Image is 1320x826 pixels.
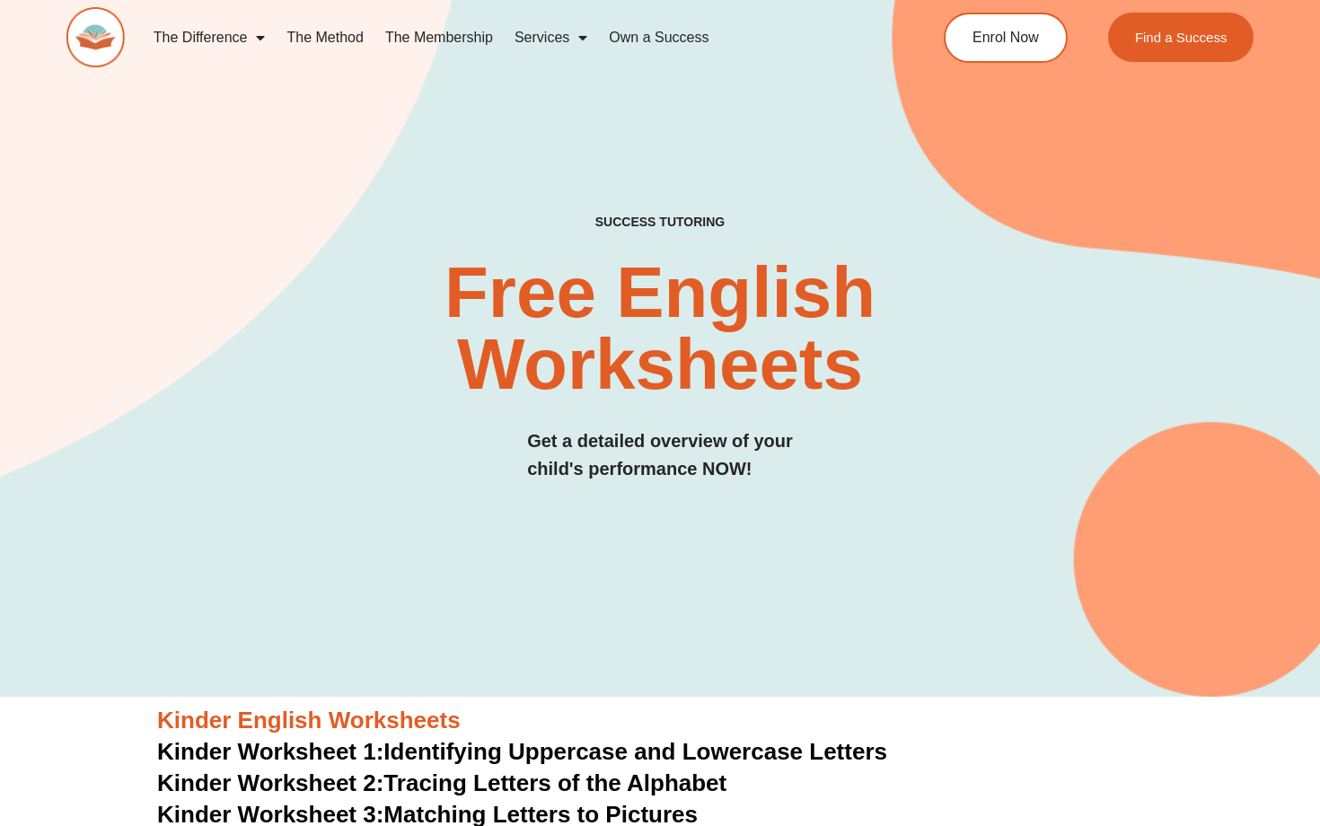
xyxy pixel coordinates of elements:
[527,427,793,483] h3: Get a detailed overview of your child's performance NOW!
[143,17,277,58] a: The Difference
[157,738,383,765] span: Kinder Worksheet 1:
[1135,31,1228,44] span: Find a Success
[484,215,836,230] h4: SUCCESS TUTORING​
[157,769,383,796] span: Kinder Worksheet 2:
[157,738,887,765] a: Kinder Worksheet 1:Identifying Uppercase and Lowercase Letters
[276,17,374,58] a: The Method
[268,257,1052,400] h2: Free English Worksheets​
[944,13,1068,63] a: Enrol Now
[1108,13,1254,62] a: Find a Success
[157,769,726,796] a: Kinder Worksheet 2:Tracing Letters of the Alphabet
[598,17,719,58] a: Own a Success
[972,31,1039,45] span: Enrol Now
[157,706,1163,736] h3: Kinder English Worksheets
[143,17,876,58] nav: Menu
[374,17,504,58] a: The Membership
[504,17,598,58] a: Services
